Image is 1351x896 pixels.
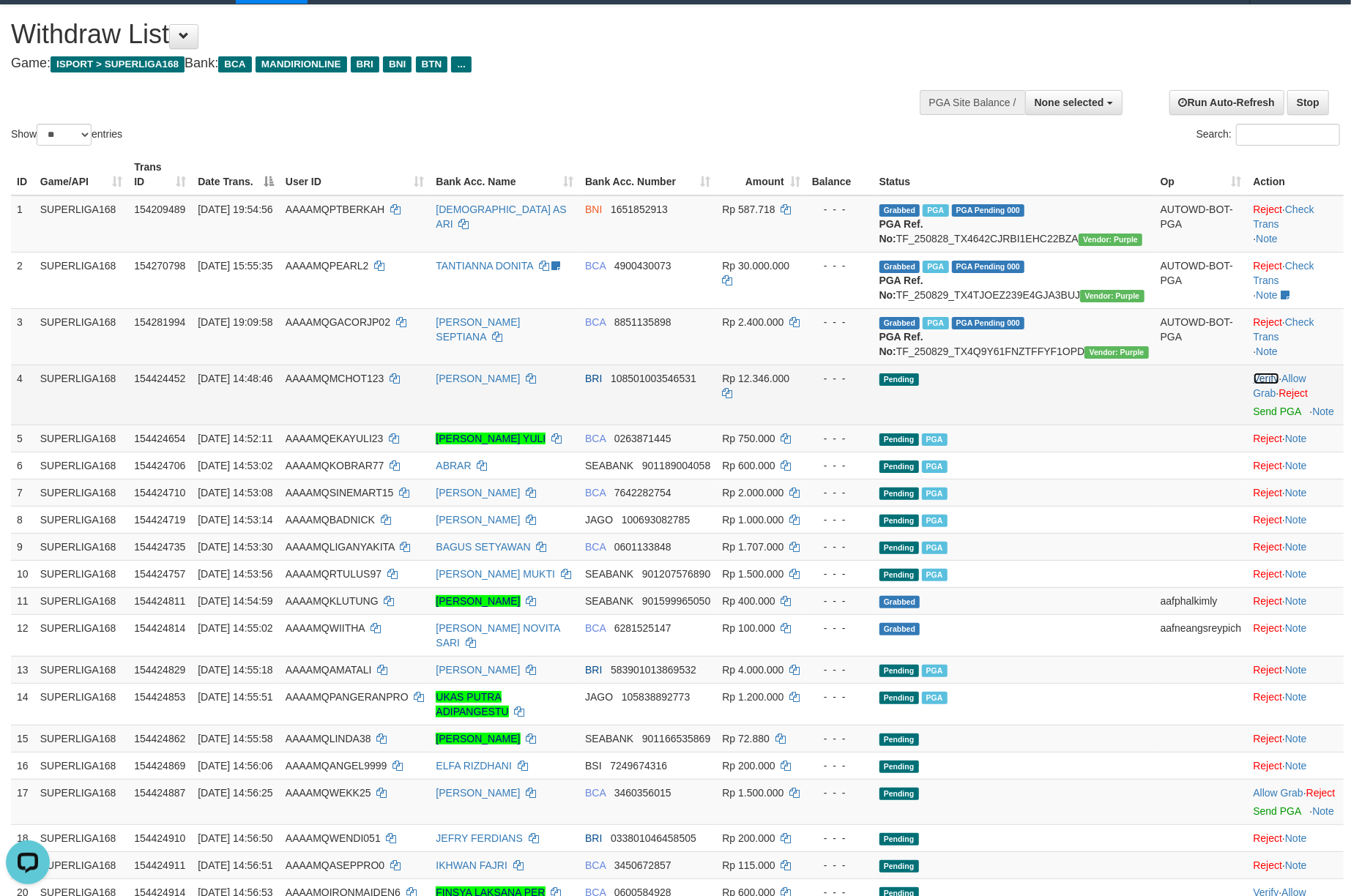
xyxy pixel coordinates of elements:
span: AAAAMQSINEMART15 [286,487,394,499]
div: - - - [812,458,868,473]
td: · [1248,752,1344,779]
a: Note [1285,460,1307,471]
td: · · [1248,195,1344,253]
span: BNI [383,56,412,72]
span: BCA [585,260,606,272]
span: BCA [585,433,606,444]
a: ELFA RIZDHANI [436,760,511,772]
th: Bank Acc. Number: activate to sort column ascending [579,154,716,195]
td: · [1248,479,1344,506]
a: Note [1285,733,1307,744]
td: 14 [11,683,34,725]
span: 154424853 [134,691,185,703]
a: Reject [1254,622,1283,634]
a: Reject [1254,760,1283,772]
td: · [1248,683,1344,725]
span: 154424735 [134,541,185,553]
span: Marked by aafsengchandara [922,569,948,581]
div: - - - [812,202,868,217]
span: Pending [879,733,919,746]
td: SUPERLIGA168 [34,479,128,506]
a: Note [1285,760,1307,772]
th: Status [874,154,1155,195]
a: Reject [1254,460,1283,471]
span: 154270798 [134,260,185,272]
a: Reject [1254,204,1283,215]
a: [PERSON_NAME] MUKTI [436,568,555,580]
a: Stop [1287,90,1329,115]
span: [DATE] 14:53:02 [198,460,272,471]
span: Rp 587.718 [722,204,775,215]
span: AAAAMQEKAYULI23 [286,433,384,444]
th: Op: activate to sort column ascending [1155,154,1248,195]
span: Copy 0263871445 to clipboard [614,433,671,444]
span: Pending [879,460,919,473]
span: SEABANK [585,568,633,580]
span: Copy 583901013869532 to clipboard [611,664,696,676]
span: [DATE] 14:53:30 [198,541,272,553]
span: Copy 108501003546531 to clipboard [611,373,696,384]
span: AAAAMQGACORJP02 [286,316,390,328]
a: Note [1285,622,1307,634]
span: Copy 901189004058 to clipboard [642,460,710,471]
td: SUPERLIGA168 [34,533,128,560]
span: [DATE] 14:55:18 [198,664,272,676]
div: - - - [812,594,868,608]
a: UKAS PUTRA ADIPANGESTU [436,691,508,717]
span: Grabbed [879,596,920,608]
span: Rp 4.000.000 [722,664,784,676]
a: Note [1285,568,1307,580]
a: BAGUS SETYAWAN [436,541,530,553]
a: Reject [1254,832,1283,844]
span: Marked by aafsoumeymey [922,692,948,704]
span: PGA Pending [952,317,1025,329]
td: SUPERLIGA168 [34,425,128,452]
a: [PERSON_NAME] [436,514,520,526]
span: SEABANK [585,595,633,607]
a: Note [1285,487,1307,499]
td: SUPERLIGA168 [34,752,128,779]
td: SUPERLIGA168 [34,308,128,365]
span: [DATE] 19:54:56 [198,204,272,215]
span: Pending [879,569,919,581]
a: Note [1285,859,1307,871]
td: 11 [11,587,34,614]
a: [PERSON_NAME] [436,595,520,607]
a: Send PGA [1254,805,1301,817]
td: · · [1248,252,1344,308]
td: 7 [11,479,34,506]
div: - - - [812,621,868,635]
span: Rp 2.400.000 [722,316,784,328]
span: 154424710 [134,487,185,499]
a: [PERSON_NAME] [436,487,520,499]
span: Copy 0601133848 to clipboard [614,541,671,553]
td: SUPERLIGA168 [34,365,128,425]
span: [DATE] 14:52:11 [198,433,272,444]
b: PGA Ref. No: [879,275,923,301]
span: BCA [585,541,606,553]
span: 154424814 [134,622,185,634]
span: Copy 901599965050 to clipboard [642,595,710,607]
td: AUTOWD-BOT-PGA [1155,195,1248,253]
span: Rp 750.000 [722,433,775,444]
span: Marked by aafsoycanthlai [922,542,948,554]
label: Show entries [11,124,122,146]
span: Pending [879,692,919,704]
div: - - - [812,315,868,329]
a: [PERSON_NAME] [436,373,520,384]
a: Note [1285,691,1307,703]
span: AAAAMQKOBRAR77 [286,460,384,471]
a: Reject [1254,664,1283,676]
td: aafphalkimly [1155,587,1248,614]
td: 5 [11,425,34,452]
td: · [1248,725,1344,752]
span: BRI [585,664,602,676]
a: Note [1285,514,1307,526]
span: Grabbed [879,204,920,217]
span: BNI [585,204,602,215]
div: - - - [812,512,868,527]
span: [DATE] 19:09:58 [198,316,272,328]
span: [DATE] 14:55:02 [198,622,272,634]
a: [PERSON_NAME] YULI [436,433,546,444]
a: Reject [1254,595,1283,607]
